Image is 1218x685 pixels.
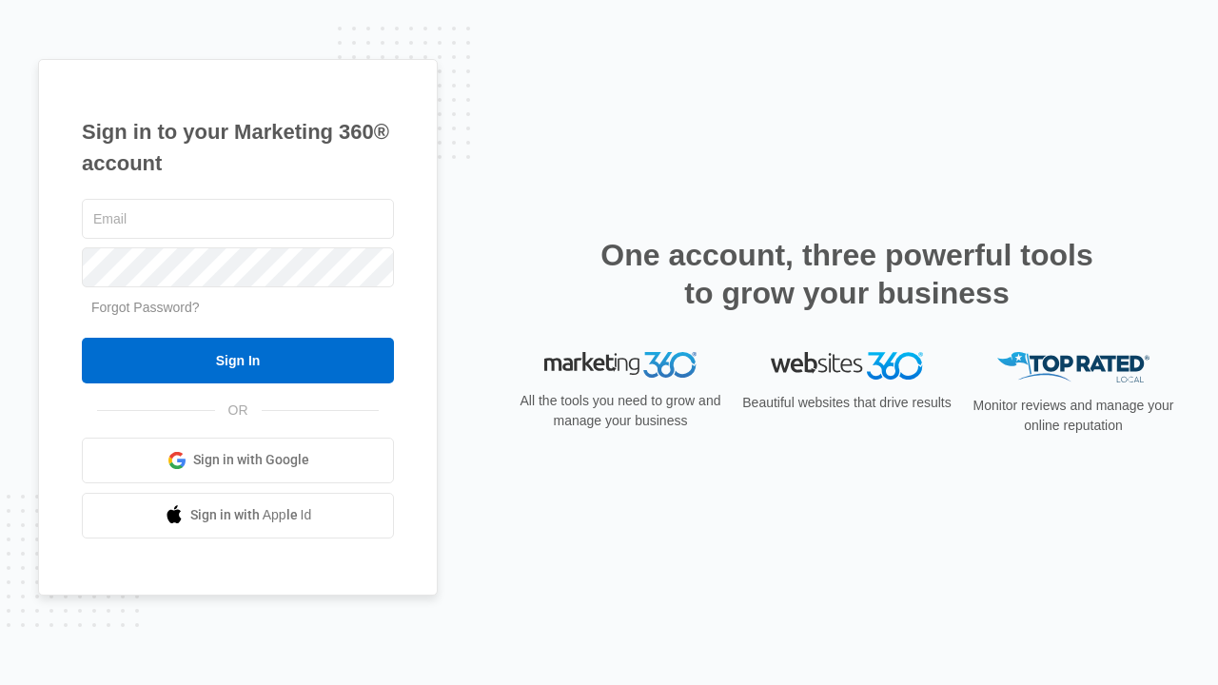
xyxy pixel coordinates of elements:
[740,393,953,413] p: Beautiful websites that drive results
[82,338,394,383] input: Sign In
[82,116,394,179] h1: Sign in to your Marketing 360® account
[82,438,394,483] a: Sign in with Google
[997,352,1149,383] img: Top Rated Local
[193,450,309,470] span: Sign in with Google
[91,300,200,315] a: Forgot Password?
[190,505,312,525] span: Sign in with Apple Id
[82,199,394,239] input: Email
[595,236,1099,312] h2: One account, three powerful tools to grow your business
[544,352,697,379] img: Marketing 360
[215,401,262,421] span: OR
[967,396,1180,436] p: Monitor reviews and manage your online reputation
[82,493,394,538] a: Sign in with Apple Id
[514,391,727,431] p: All the tools you need to grow and manage your business
[771,352,923,380] img: Websites 360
